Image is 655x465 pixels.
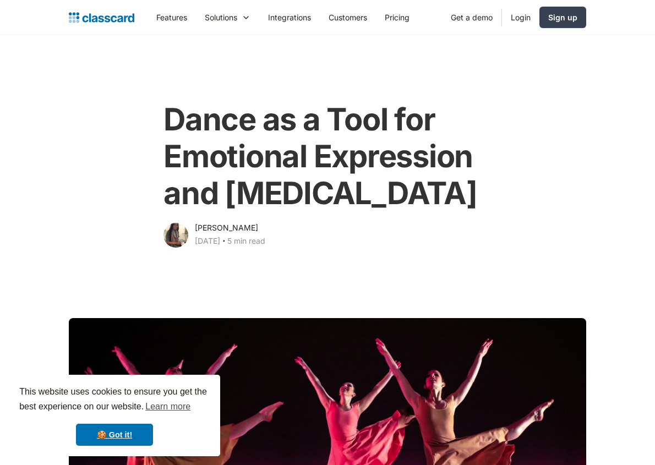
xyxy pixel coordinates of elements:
a: Features [148,5,196,30]
span: This website uses cookies to ensure you get the best experience on our website. [19,385,210,415]
a: learn more about cookies [144,398,192,415]
div: 5 min read [227,234,265,248]
div: [PERSON_NAME] [195,221,258,234]
div: Solutions [205,12,237,23]
h1: Dance as a Tool for Emotional Expression and [MEDICAL_DATA] [163,101,492,212]
a: Sign up [539,7,586,28]
a: Get a demo [442,5,501,30]
div: Solutions [196,5,259,30]
a: Customers [320,5,376,30]
a: Integrations [259,5,320,30]
div: ‧ [220,234,227,250]
a: home [69,10,134,25]
a: Login [502,5,539,30]
a: Pricing [376,5,418,30]
div: [DATE] [195,234,220,248]
div: cookieconsent [9,375,220,456]
a: dismiss cookie message [76,424,153,446]
div: Sign up [548,12,577,23]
